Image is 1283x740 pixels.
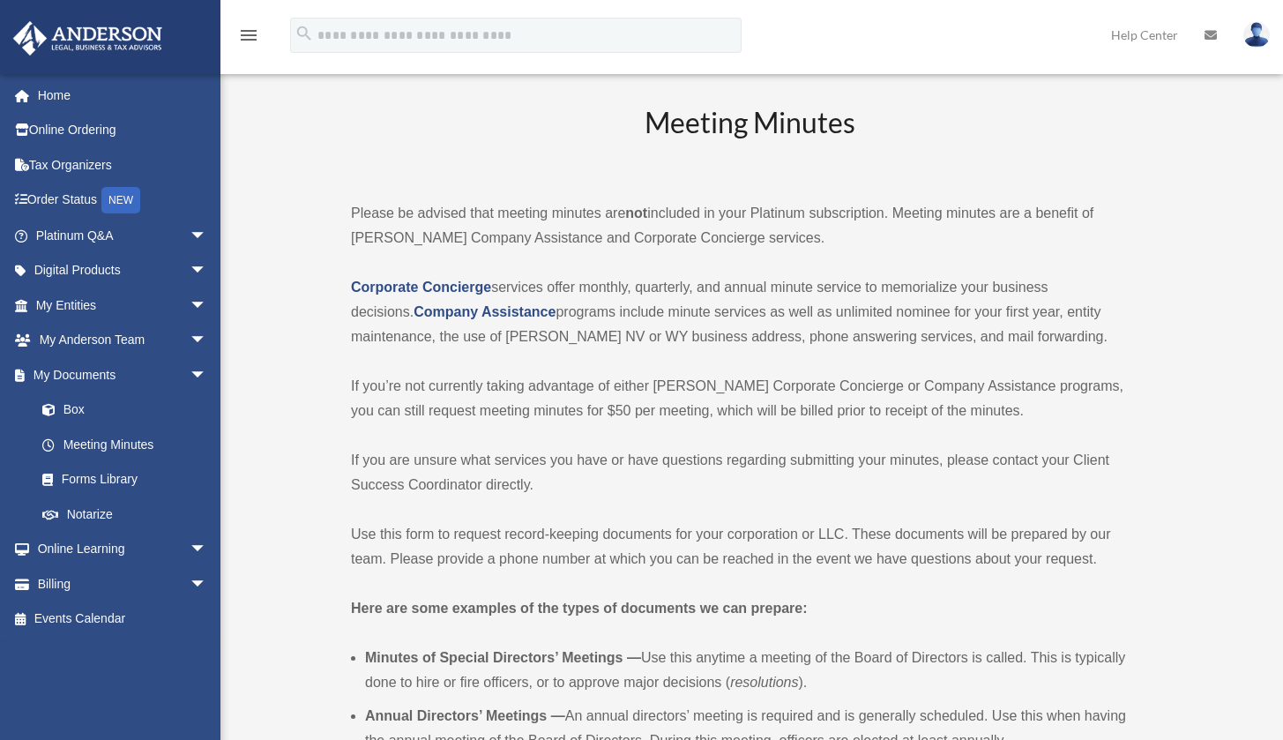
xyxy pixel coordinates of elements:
a: Tax Organizers [12,147,234,183]
a: Online Ordering [12,113,234,148]
b: Annual Directors’ Meetings — [365,708,565,723]
p: If you’re not currently taking advantage of either [PERSON_NAME] Corporate Concierge or Company A... [351,374,1148,423]
img: User Pic [1243,22,1270,48]
div: NEW [101,187,140,213]
a: Notarize [25,497,234,532]
span: arrow_drop_down [190,218,225,254]
a: Online Learningarrow_drop_down [12,532,234,567]
a: Meeting Minutes [25,427,225,462]
span: arrow_drop_down [190,253,225,289]
a: Corporate Concierge [351,280,491,295]
img: Anderson Advisors Platinum Portal [8,21,168,56]
p: services offer monthly, quarterly, and annual minute service to memorialize your business decisio... [351,275,1148,349]
a: Forms Library [25,462,234,497]
a: Home [12,78,234,113]
a: Order StatusNEW [12,183,234,219]
a: Box [25,392,234,428]
a: Digital Productsarrow_drop_down [12,253,234,288]
span: arrow_drop_down [190,323,225,359]
em: resolutions [730,675,798,690]
span: arrow_drop_down [190,566,225,602]
h2: Meeting Minutes [351,103,1148,176]
i: menu [238,25,259,46]
a: My Anderson Teamarrow_drop_down [12,323,234,358]
p: If you are unsure what services you have or have questions regarding submitting your minutes, ple... [351,448,1148,497]
b: Minutes of Special Directors’ Meetings — [365,650,641,665]
span: arrow_drop_down [190,357,225,393]
a: My Documentsarrow_drop_down [12,357,234,392]
a: Billingarrow_drop_down [12,566,234,602]
strong: Here are some examples of the types of documents we can prepare: [351,601,808,616]
li: Use this anytime a meeting of the Board of Directors is called. This is typically done to hire or... [365,646,1148,695]
i: search [295,24,314,43]
strong: not [625,206,647,221]
a: menu [238,31,259,46]
a: My Entitiesarrow_drop_down [12,288,234,323]
p: Use this form to request record-keeping documents for your corporation or LLC. These documents wi... [351,522,1148,572]
span: arrow_drop_down [190,532,225,568]
span: arrow_drop_down [190,288,225,324]
a: Events Calendar [12,602,234,637]
p: Please be advised that meeting minutes are included in your Platinum subscription. Meeting minute... [351,201,1148,250]
a: Platinum Q&Aarrow_drop_down [12,218,234,253]
a: Company Assistance [414,304,556,319]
